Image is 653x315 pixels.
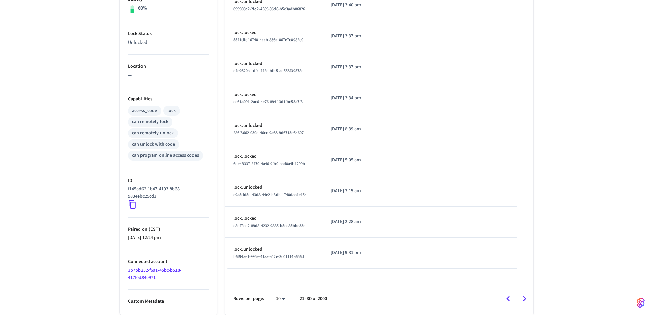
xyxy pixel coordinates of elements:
p: Paired on [128,226,209,233]
div: can program online access codes [132,152,199,159]
p: lock.unlocked [233,122,314,129]
p: lock.locked [233,215,314,222]
div: can remotely lock [132,118,168,126]
span: e4e9620a-1dfc-442c-bfb5-ad558f39578c [233,68,303,74]
p: [DATE] 3:19 am [331,187,365,195]
p: Connected account [128,258,209,265]
p: 21–30 of 2000 [300,295,327,302]
p: Capabilities [128,96,209,103]
img: SeamLogoGradient.69752ec5.svg [637,297,645,308]
div: lock [167,107,176,114]
span: 286f8662-030e-46cc-9a68-9d6713e54607 [233,130,304,136]
div: 10 [272,294,289,304]
span: 5541dfef-6740-4ccb-836c-067e7c0982c0 [233,37,303,43]
p: lock.locked [233,29,314,36]
div: access_code [132,107,157,114]
p: f145ad62-1b47-4193-8b68-9834ebc25cd3 [128,186,206,200]
p: lock.locked [233,91,314,98]
div: can unlock with code [132,141,175,148]
span: 6de43337-2470-4a46-9fb0-aad0a4b1299b [233,161,305,167]
p: Lock Status [128,30,209,37]
p: [DATE] 5:05 am [331,156,365,164]
p: lock.locked [233,153,314,160]
p: ID [128,177,209,184]
p: [DATE] 9:31 pm [331,249,365,256]
p: Location [128,63,209,70]
button: Go to next page [517,291,533,307]
p: 60% [138,5,147,12]
div: can remotely unlock [132,130,174,137]
p: [DATE] 3:34 pm [331,95,365,102]
p: Custom Metadata [128,298,209,305]
span: c8df7cd2-89d8-4232-9885-b5cc85bbe33e [233,223,305,229]
span: cc61a091-2ac6-4e76-894f-3d1fbc53a7f3 [233,99,303,105]
p: lock.unlocked [233,60,314,67]
span: 099908c2-2fd2-4589-96d6-b5c3adb06826 [233,6,305,12]
p: [DATE] 3:37 pm [331,33,365,40]
span: b6f94ae1-995e-41aa-a42e-3c01114a656d [233,254,304,260]
p: lock.unlocked [233,246,314,253]
p: Unlocked [128,39,209,46]
p: [DATE] 3:37 pm [331,64,365,71]
p: [DATE] 12:24 pm [128,234,209,242]
p: [DATE] 2:28 am [331,218,365,226]
p: [DATE] 8:39 am [331,126,365,133]
button: Go to previous page [500,291,516,307]
p: Rows per page: [233,295,264,302]
span: ( EST ) [147,226,160,233]
a: 3b7bb232-f6a1-45bc-b518-417f0d84e971 [128,267,181,281]
span: e9a5dd5d-43d8-44e2-b3db-1740daa1e154 [233,192,307,198]
p: [DATE] 3:40 pm [331,2,365,9]
p: lock.unlocked [233,184,314,191]
p: — [128,72,209,79]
